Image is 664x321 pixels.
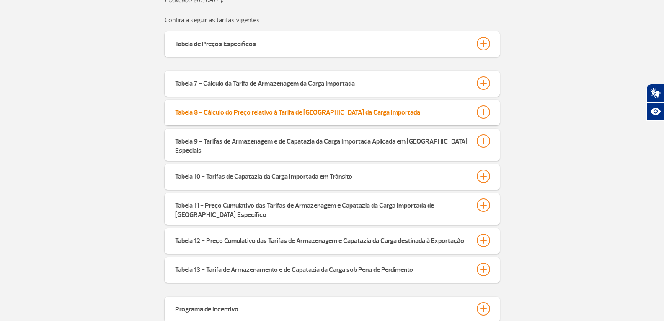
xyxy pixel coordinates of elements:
[175,198,468,219] div: Tabela 11 - Preço Cumulativo das Tarifas de Armazenagem e Capatazia da Carga Importada de [GEOGRA...
[175,198,490,220] button: Tabela 11 - Preço Cumulativo das Tarifas de Armazenagem e Capatazia da Carga Importada de [GEOGRA...
[175,262,490,277] button: Tabela 13 - Tarifa de Armazenamento e de Capatazia da Carga sob Pena de Perdimento
[175,302,490,316] button: Programa de Incentivo
[175,134,468,155] div: Tabela 9 - Tarifas de Armazenagem e de Capatazia da Carga Importada Aplicada em [GEOGRAPHIC_DATA]...
[175,170,352,181] div: Tabela 10 - Tarifas de Capatazia da Carga Importada em Trânsito
[646,84,664,121] div: Plugin de acessibilidade da Hand Talk.
[175,37,490,51] button: Tabela de Preços Específicos
[175,37,256,49] div: Tabela de Preços Específicos
[175,105,490,119] button: Tabela 8 - Cálculo do Preço relativo à Tarifa de [GEOGRAPHIC_DATA] da Carga Importada
[175,76,490,90] button: Tabela 7 - Cálculo da Tarifa de Armazenagem da Carga Importada
[175,76,355,88] div: Tabela 7 - Cálculo da Tarifa de Armazenagem da Carga Importada
[646,102,664,121] button: Abrir recursos assistivos.
[165,15,500,25] p: Confira a seguir as tarifas vigentes:
[175,302,238,314] div: Programa de Incentivo
[175,169,490,183] button: Tabela 10 - Tarifas de Capatazia da Carga Importada em Trânsito
[175,233,490,248] button: Tabela 12 - Preço Cumulativo das Tarifas de Armazenagem e Capatazia da Carga destinada à Exportação
[175,134,490,156] button: Tabela 9 - Tarifas de Armazenagem e de Capatazia da Carga Importada Aplicada em [GEOGRAPHIC_DATA]...
[175,105,420,117] div: Tabela 8 - Cálculo do Preço relativo à Tarifa de [GEOGRAPHIC_DATA] da Carga Importada
[646,84,664,102] button: Abrir tradutor de língua de sinais.
[175,263,413,274] div: Tabela 13 - Tarifa de Armazenamento e de Capatazia da Carga sob Pena de Perdimento
[175,234,464,245] div: Tabela 12 - Preço Cumulativo das Tarifas de Armazenagem e Capatazia da Carga destinada à Exportação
